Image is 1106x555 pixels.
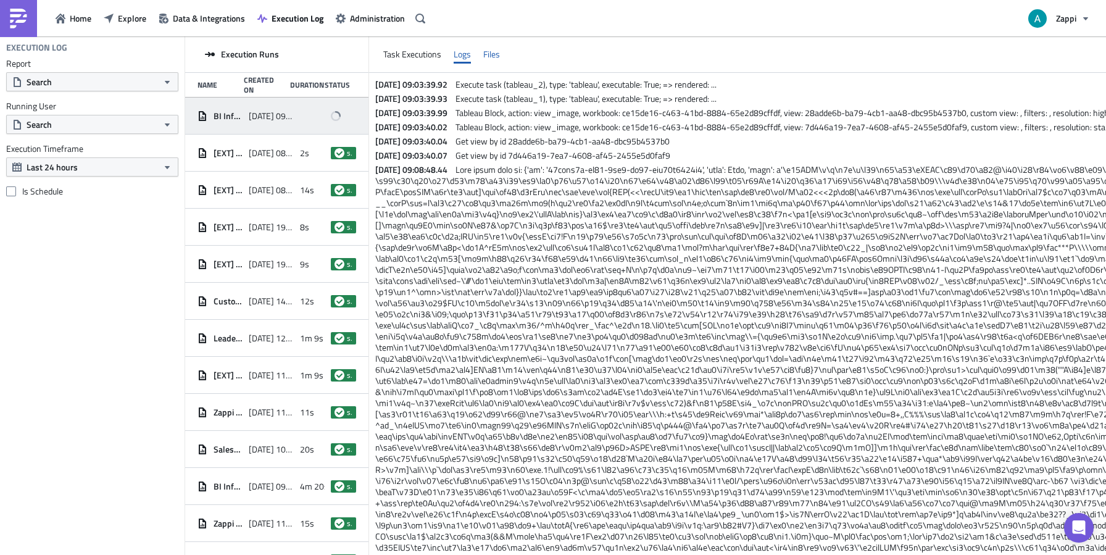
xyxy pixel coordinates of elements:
[249,259,294,270] span: [DATE] 19:27
[27,118,52,131] span: Search
[300,518,314,529] span: 15s
[350,12,405,25] span: Administration
[1021,5,1097,32] button: Zappi
[173,12,245,25] span: Data & Integrations
[249,222,294,233] span: [DATE] 19:29
[214,222,243,233] span: [EXT] - Diageo
[249,111,294,122] span: [DATE] 09:03
[347,482,352,491] span: success
[249,296,294,307] span: [DATE] 14:07
[6,157,178,177] button: Last 24 hours
[1027,8,1048,29] img: Avatar
[221,49,279,60] span: Execution Runs
[325,80,350,90] div: Status
[455,92,717,105] span: Execute task (tableau_1), type: 'tableau', executable: True; => rendered: ...
[214,259,243,270] span: [EXT] PepsiCo Report ([PERSON_NAME])
[335,407,344,417] span: success
[272,12,323,25] span: Execution Log
[6,58,178,69] label: Report
[375,135,454,148] span: [DATE] 09:03:40.04
[1056,12,1076,25] span: Zappi
[375,163,454,176] span: [DATE] 09:08:48.44
[98,9,152,28] button: Explore
[347,370,352,380] span: success
[347,407,352,417] span: success
[249,148,294,159] span: [DATE] 08:32
[249,444,294,455] span: [DATE] 10:03
[455,78,717,91] span: Execute task (tableau_2), type: 'tableau', executable: True; => rendered: ...
[214,481,243,492] span: BI Infrastructure and Data - Daily Check
[300,481,328,492] span: 4m 20s
[6,115,178,134] button: Search
[335,185,344,195] span: success
[249,481,294,492] span: [DATE] 09:04
[214,185,243,196] span: [EXT] PepsiCo Report (Order Details)
[300,222,309,233] span: 8s
[49,9,98,28] button: Home
[214,407,243,418] span: Zappi - Leadership Team - Performance Dashboard
[6,143,178,154] label: Execution Timeframe
[70,12,91,25] span: Home
[300,333,323,344] span: 1m 9s
[300,185,314,196] span: 14s
[335,519,344,528] span: success
[9,9,28,28] img: PushMetrics
[300,148,309,159] span: 2s
[290,80,318,90] div: Duration
[455,135,670,148] span: Get view by id 28adde6b-ba79-4cb1-aa48-dbc95b4537b0
[347,519,352,528] span: success
[6,42,67,53] h4: Execution Log
[335,482,344,491] span: success
[375,92,454,105] span: [DATE] 09:03:39.93
[249,185,294,196] span: [DATE] 08:32
[335,444,344,454] span: success
[214,333,243,344] span: Leadership Team - Daily Update (V2)
[1064,513,1094,543] div: Open Intercom Messenger
[249,518,294,529] span: [DATE] 11:04
[251,9,330,28] button: Execution Log
[244,75,284,94] div: Created On
[335,370,344,380] span: success
[214,148,243,159] span: [EXT] PepsiCo Report (Order Details)
[347,296,352,306] span: success
[454,45,471,64] div: Logs
[214,296,243,307] span: Customer GM Daily Dash
[6,101,178,112] label: Running User
[335,148,344,158] span: success
[300,259,309,270] span: 9s
[118,12,146,25] span: Explore
[249,370,294,381] span: [DATE] 11:27
[6,72,178,91] button: Search
[6,186,178,197] label: Is Schedule
[347,259,352,269] span: success
[214,111,243,122] span: BI Infrastructure and Data - Daily Check
[383,45,441,64] div: Task Executions
[300,407,314,418] span: 11s
[300,370,323,381] span: 1m 9s
[330,9,411,28] button: Administration
[335,333,344,343] span: success
[152,9,251,28] button: Data & Integrations
[27,161,78,173] span: Last 24 hours
[214,370,243,381] span: [EXT] - Diageo
[335,222,344,232] span: success
[249,333,294,344] span: [DATE] 12:32
[483,45,500,64] div: Files
[249,407,294,418] span: [DATE] 11:05
[300,296,314,307] span: 12s
[375,106,454,119] span: [DATE] 09:03:39.99
[214,518,243,529] span: Zappi - Leadership Team - Performance Dashboard
[375,120,454,133] span: [DATE] 09:03:40.02
[347,148,352,158] span: success
[27,75,52,88] span: Search
[300,444,314,455] span: 20s
[335,259,344,269] span: success
[347,333,352,343] span: success
[197,80,238,90] div: Name
[214,444,243,455] span: Salesforce Data Quality Data Report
